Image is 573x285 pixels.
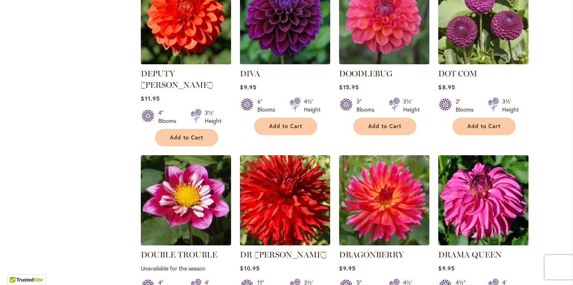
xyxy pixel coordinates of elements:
[240,58,330,66] a: Diva
[141,264,231,272] p: Unavailable for the season
[339,264,355,272] span: $9.95
[257,97,280,114] div: 6" Blooms
[339,239,429,247] a: DRAGONBERRY
[467,123,501,130] span: Add to Cart
[240,83,256,91] span: $9.95
[240,264,259,272] span: $10.95
[158,109,181,125] div: 4" Blooms
[438,264,454,272] span: $9.95
[438,69,477,78] a: DOT COM
[170,134,203,141] span: Add to Cart
[240,69,260,78] a: DIVA
[304,97,320,114] div: 4½' Height
[269,123,302,130] span: Add to Cart
[403,97,420,114] div: 3½' Height
[6,256,29,279] iframe: Launch Accessibility Center
[205,109,221,125] div: 3½' Height
[438,58,528,66] a: DOT COM
[254,118,317,135] button: Add to Cart
[339,69,393,78] a: DOODLEBUG
[452,118,516,135] button: Add to Cart
[141,58,231,66] a: DEPUTY BOB
[238,153,333,248] img: DR LES
[339,83,359,91] span: $15.95
[502,97,519,114] div: 3½' Height
[141,95,159,102] span: $11.95
[357,97,379,114] div: 3" Blooms
[353,118,416,135] button: Add to Cart
[339,58,429,66] a: DOODLEBUG
[368,123,401,130] span: Add to Cart
[339,155,429,245] img: DRAGONBERRY
[456,97,478,114] div: 2" Blooms
[240,250,327,260] a: DR [PERSON_NAME]
[240,239,330,247] a: DR LES
[141,250,217,260] a: DOUBLE TROUBLE
[141,239,231,247] a: DOUBLE TROUBLE
[438,83,455,91] span: $8.95
[141,69,213,90] a: DEPUTY [PERSON_NAME]
[438,239,528,247] a: DRAMA QUEEN
[339,250,404,260] a: DRAGONBERRY
[141,155,231,245] img: DOUBLE TROUBLE
[155,129,218,146] button: Add to Cart
[438,250,502,260] a: DRAMA QUEEN
[438,155,528,245] img: DRAMA QUEEN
